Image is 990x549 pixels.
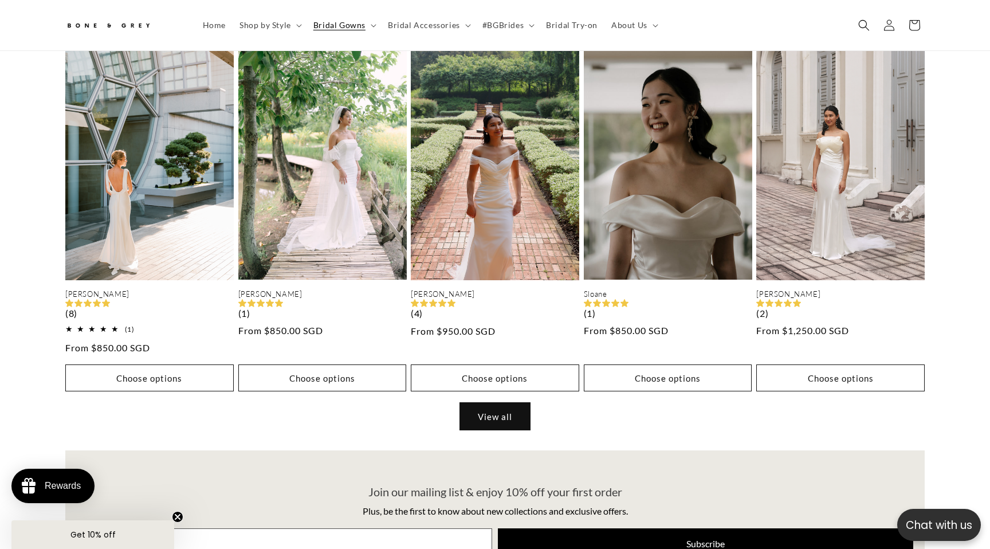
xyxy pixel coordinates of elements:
[196,13,233,37] a: Home
[238,289,407,299] a: [PERSON_NAME]
[460,403,530,430] a: View all products in the Wedding Dresses Under $2000 collection
[239,20,291,30] span: Shop by Style
[411,289,579,299] a: [PERSON_NAME]
[65,28,925,398] ul: Slider
[411,364,579,391] button: Choose options
[172,511,183,523] button: Close teaser
[897,509,981,541] button: Open chatbox
[851,13,877,38] summary: Search
[233,13,307,37] summary: Shop by Style
[313,20,366,30] span: Bridal Gowns
[368,485,622,499] span: Join our mailing list & enjoy 10% off your first order
[611,20,647,30] span: About Us
[363,505,628,516] span: Plus, be the first to know about new collections and exclusive offers.
[11,520,174,549] div: Get 10% offClose teaser
[65,16,151,35] img: Bone and Grey Bridal
[61,11,184,39] a: Bone and Grey Bridal
[546,20,598,30] span: Bridal Try-on
[70,529,116,540] span: Get 10% off
[65,364,234,391] button: Choose options
[203,20,226,30] span: Home
[307,13,381,37] summary: Bridal Gowns
[45,481,81,491] div: Rewards
[482,20,524,30] span: #BGBrides
[756,289,925,299] a: [PERSON_NAME]
[476,13,539,37] summary: #BGBrides
[238,364,407,391] button: Choose options
[65,289,234,299] a: [PERSON_NAME]
[381,13,476,37] summary: Bridal Accessories
[388,20,460,30] span: Bridal Accessories
[539,13,604,37] a: Bridal Try-on
[584,289,752,299] a: Sloane
[604,13,663,37] summary: About Us
[584,364,752,391] button: Choose options
[897,517,981,534] p: Chat with us
[756,364,925,391] button: Choose options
